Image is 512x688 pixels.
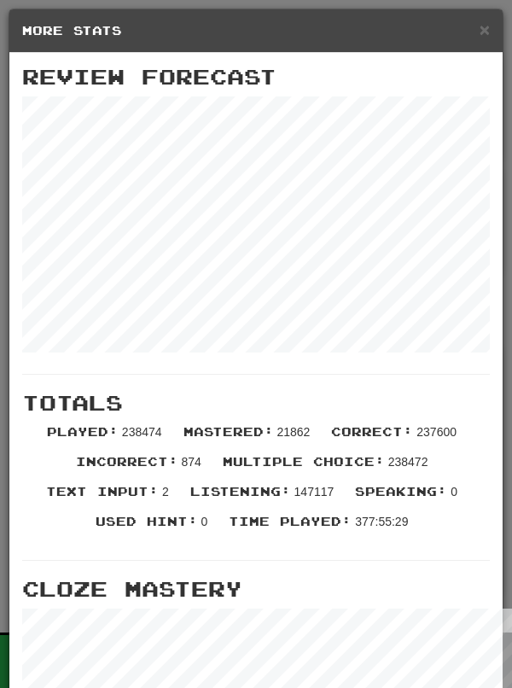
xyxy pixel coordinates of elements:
span: Text Input : [46,484,159,499]
li: 377:55:29 [220,513,421,543]
h3: Review Forecast [22,66,490,88]
h3: Totals [22,392,490,414]
span: Correct : [331,424,413,439]
li: 21862 [175,423,323,453]
li: 238474 [38,423,175,453]
li: 0 [87,513,221,543]
span: Multiple Choice : [223,454,385,469]
span: Speaking : [355,484,447,499]
li: 238472 [214,453,441,483]
li: 237600 [323,423,469,453]
span: Incorrect : [76,454,178,469]
h5: More Stats [22,22,490,39]
li: 2 [38,483,182,513]
span: Mastered : [183,424,274,439]
li: 147117 [182,483,347,513]
h3: Cloze Mastery [22,578,490,600]
li: 0 [346,483,470,513]
span: Listening : [190,484,291,499]
button: Close [480,20,490,38]
span: Played : [47,424,119,439]
span: Time Played : [229,514,352,528]
span: × [480,20,490,39]
li: 874 [67,453,214,483]
span: Used Hint : [96,514,198,528]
